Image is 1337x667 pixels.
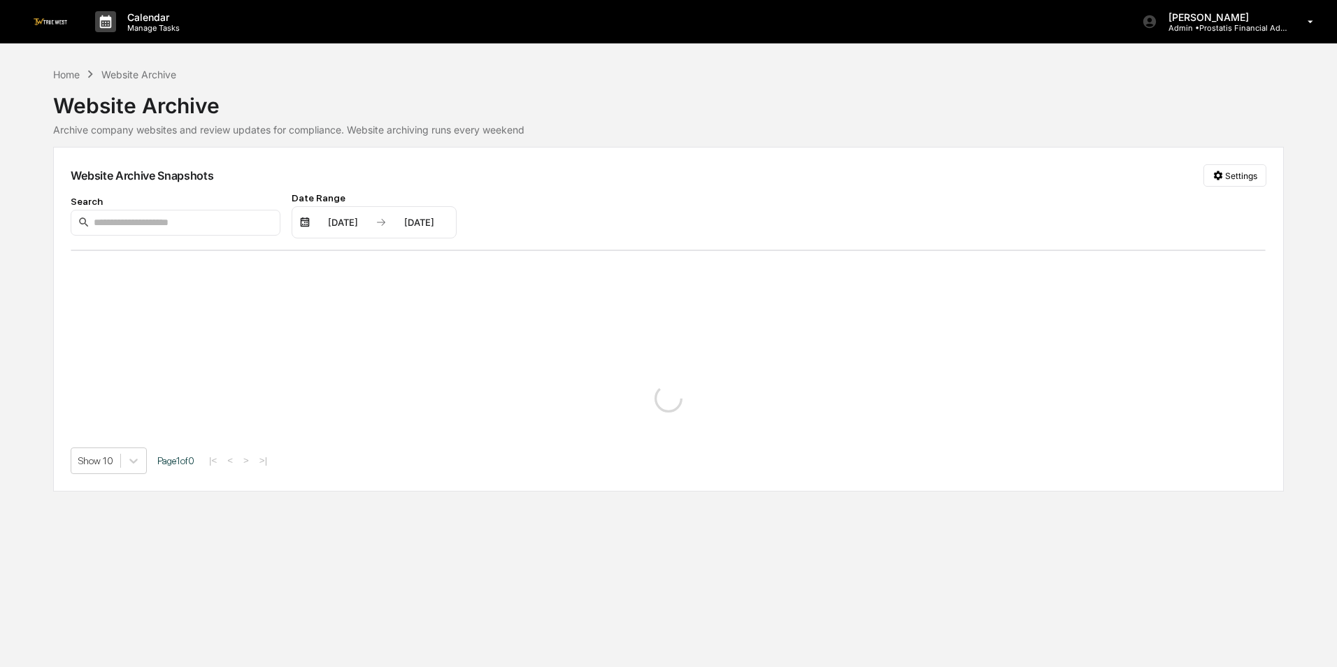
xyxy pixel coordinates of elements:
[313,217,373,228] div: [DATE]
[240,454,254,466] button: >
[1157,23,1287,33] p: Admin • Prostatis Financial Advisors
[101,69,176,80] div: Website Archive
[116,23,187,33] p: Manage Tasks
[255,454,271,466] button: >|
[116,11,187,23] p: Calendar
[1157,11,1287,23] p: [PERSON_NAME]
[224,454,238,466] button: <
[389,217,449,228] div: [DATE]
[71,168,213,182] div: Website Archive Snapshots
[299,217,310,228] img: calendar
[71,196,280,207] div: Search
[376,217,387,228] img: arrow right
[157,455,194,466] span: Page 1 of 0
[53,124,1283,136] div: Archive company websites and review updates for compliance. Website archiving runs every weekend
[205,454,221,466] button: |<
[292,192,457,203] div: Date Range
[34,18,67,24] img: logo
[53,82,1283,118] div: Website Archive
[1203,164,1266,187] button: Settings
[53,69,80,80] div: Home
